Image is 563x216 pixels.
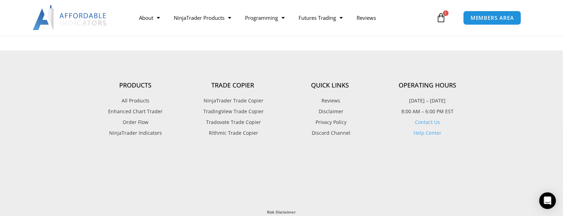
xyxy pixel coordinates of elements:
span: Discord Channel [310,129,350,138]
h4: Quick Links [281,82,379,90]
nav: Menu [132,10,434,26]
a: About [132,10,167,26]
span: TradingView Trade Copier [202,107,264,116]
span: All Products [122,97,149,106]
div: Open Intercom Messenger [539,192,556,209]
span: NinjaTrader Indicators [109,129,162,138]
a: Tradovate Trade Copier [184,118,281,127]
a: NinjaTrader Products [167,10,238,26]
a: NinjaTrader Indicators [87,129,184,138]
span: Order Flow [123,118,148,127]
a: Help Center [414,130,441,136]
h4: Operating Hours [379,82,476,90]
a: Programming [238,10,292,26]
a: Rithmic Trade Copier [184,129,281,138]
span: Enhanced Chart Trader [108,107,163,116]
h4: Trade Copier [184,82,281,90]
a: Order Flow [87,118,184,127]
span: Tradovate Trade Copier [205,118,261,127]
span: 1 [443,10,449,16]
span: Reviews [320,97,341,106]
span: Rithmic Trade Copier [207,129,259,138]
p: 8:00 AM – 6:00 PM EST [379,107,476,116]
a: Reviews [350,10,383,26]
p: [DATE] – [DATE] [379,97,476,106]
strong: Risk Disclaimer [267,210,296,215]
span: MEMBERS AREA [471,15,514,20]
span: Privacy Policy [314,118,346,127]
img: LogoAI | Affordable Indicators – NinjaTrader [33,5,107,30]
a: TradingView Trade Copier [184,107,281,116]
a: Disclaimer [281,107,379,116]
a: Contact Us [415,119,440,126]
a: Enhanced Chart Trader [87,107,184,116]
a: Reviews [281,97,379,106]
a: 1 [426,8,457,28]
a: Discord Channel [281,129,379,138]
h4: Products [87,82,184,90]
span: Disclaimer [317,107,343,116]
a: All Products [87,97,184,106]
a: Privacy Policy [281,118,379,127]
span: NinjaTrader Trade Copier [202,97,264,106]
a: MEMBERS AREA [463,11,521,25]
iframe: Customer reviews powered by Trustpilot [87,153,476,202]
a: Futures Trading [292,10,350,26]
a: NinjaTrader Trade Copier [184,97,281,106]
